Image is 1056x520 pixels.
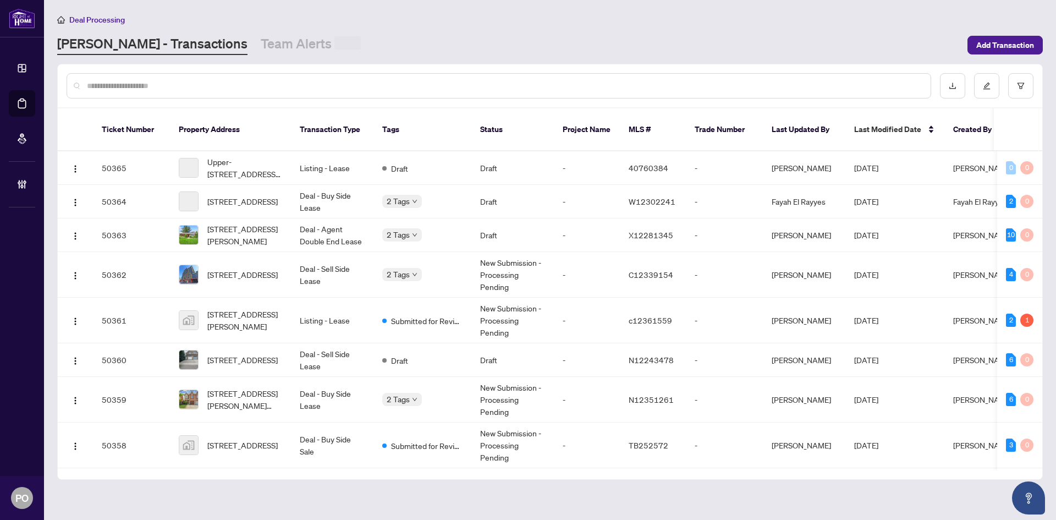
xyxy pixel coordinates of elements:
span: [DATE] [854,315,878,325]
button: Logo [67,391,84,408]
span: Submitted for Review [391,315,463,327]
div: 6 [1006,393,1016,406]
td: - [686,185,763,218]
th: Status [471,108,554,151]
button: filter [1008,73,1033,98]
td: - [554,343,620,377]
span: [PERSON_NAME] [953,230,1013,240]
div: 2 [1006,314,1016,327]
span: [PERSON_NAME] [953,315,1013,325]
td: New Submission - Processing Pending [471,377,554,423]
span: Draft [391,162,408,174]
div: 2 [1006,195,1016,208]
td: Draft [471,151,554,185]
span: home [57,16,65,24]
td: - [554,185,620,218]
td: Listing - Lease [291,151,373,185]
span: [DATE] [854,395,878,404]
span: [DATE] [854,440,878,450]
span: [DATE] [854,230,878,240]
th: Last Modified Date [845,108,944,151]
button: download [940,73,965,98]
span: filter [1017,82,1025,90]
td: 50364 [93,185,170,218]
span: [STREET_ADDRESS][PERSON_NAME] [207,223,282,247]
td: - [686,252,763,298]
td: Deal - Buy Side Lease [291,377,373,423]
td: - [554,377,620,423]
span: [DATE] [854,196,878,206]
span: edit [983,82,991,90]
img: Logo [71,198,80,207]
td: Deal - Sell Side Lease [291,343,373,377]
div: 0 [1020,393,1033,406]
td: 50361 [93,298,170,343]
td: - [554,298,620,343]
img: thumbnail-img [179,226,198,244]
button: Logo [67,436,84,454]
td: - [554,252,620,298]
span: N12243478 [629,355,674,365]
img: Logo [71,317,80,326]
td: Listing - Lease [291,298,373,343]
td: - [686,423,763,468]
td: [PERSON_NAME] [763,218,845,252]
span: [DATE] [854,163,878,173]
div: 4 [1006,268,1016,281]
img: Logo [71,165,80,173]
div: 0 [1020,228,1033,242]
span: [PERSON_NAME] [953,355,1013,365]
td: [PERSON_NAME] [763,423,845,468]
td: Draft [471,185,554,218]
td: - [686,298,763,343]
th: MLS # [620,108,686,151]
img: Logo [71,442,80,451]
img: Logo [71,357,80,365]
span: 2 Tags [387,195,410,207]
span: 2 Tags [387,393,410,406]
td: - [686,343,763,377]
span: [STREET_ADDRESS][PERSON_NAME][PERSON_NAME] [207,387,282,412]
td: [PERSON_NAME] [763,377,845,423]
img: Logo [71,271,80,280]
span: [STREET_ADDRESS][PERSON_NAME] [207,308,282,332]
span: [STREET_ADDRESS] [207,195,278,207]
span: Last Modified Date [854,123,921,135]
button: edit [974,73,999,98]
span: down [412,272,417,277]
span: 40760384 [629,163,668,173]
span: download [949,82,956,90]
span: 2 Tags [387,228,410,241]
th: Trade Number [686,108,763,151]
img: thumbnail-img [179,265,198,284]
td: [PERSON_NAME] [763,343,845,377]
td: Deal - Buy Side Lease [291,185,373,218]
td: New Submission - Processing Pending [471,252,554,298]
img: thumbnail-img [179,351,198,369]
button: Open asap [1012,481,1045,514]
td: - [554,423,620,468]
div: 10 [1006,228,1016,242]
img: thumbnail-img [179,436,198,455]
div: 0 [1020,353,1033,366]
td: [PERSON_NAME] [763,298,845,343]
button: Logo [67,193,84,210]
span: Fayah El Rayyes [953,196,1007,206]
a: [PERSON_NAME] - Transactions [57,35,248,55]
button: Add Transaction [967,36,1043,54]
img: logo [9,8,35,29]
span: TB252572 [629,440,668,450]
span: [STREET_ADDRESS] [207,439,278,451]
td: New Submission - Processing Pending [471,298,554,343]
th: Created By [944,108,1010,151]
div: 3 [1006,439,1016,452]
span: down [412,232,417,238]
td: 50363 [93,218,170,252]
span: c12361559 [629,315,672,325]
button: Logo [67,311,84,329]
th: Transaction Type [291,108,373,151]
span: Add Transaction [976,36,1034,54]
td: [PERSON_NAME] [763,252,845,298]
div: 0 [1020,195,1033,208]
span: N12351261 [629,395,674,404]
